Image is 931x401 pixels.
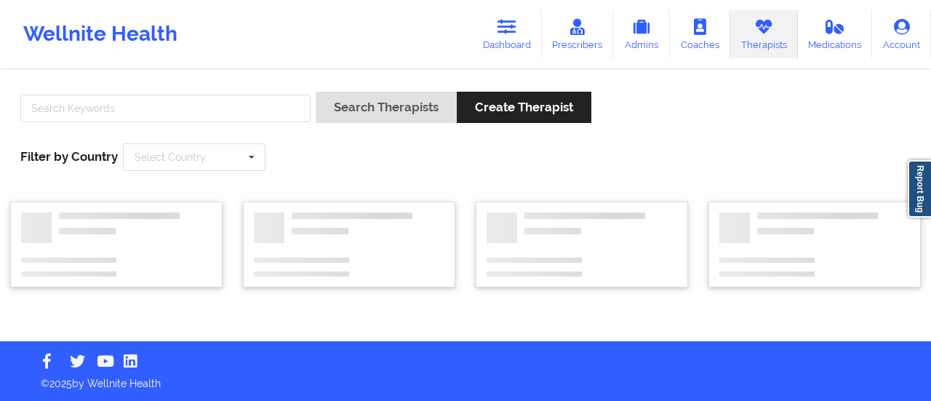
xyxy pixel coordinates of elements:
a: Report Bug [908,160,931,218]
a: Account [872,10,931,58]
span: Filter by Country [20,149,118,164]
a: Therapists [730,10,798,58]
a: Prescribers [542,10,614,58]
a: Medications [798,10,873,58]
button: Create Therapist [457,92,591,123]
a: Dashboard [472,10,542,58]
input: Search Keywords [20,95,311,122]
button: Search Therapists [316,92,457,123]
a: Coaches [670,10,730,58]
a: Admins [613,10,670,58]
p: © 2025 by Wellnite Health [31,366,900,391]
div: Select Country [135,152,206,162]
